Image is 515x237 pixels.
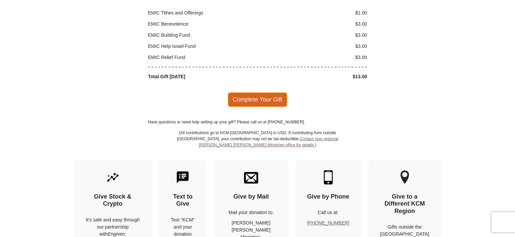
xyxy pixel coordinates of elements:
[307,220,350,226] a: [PHONE_NUMBER]
[108,231,126,237] i: Engiven.
[307,209,350,216] p: Call us at:
[176,170,190,184] img: text-to-give.svg
[145,32,258,39] div: EMIC Building Fund
[380,193,429,215] h4: Give to a Different KCM Region
[257,21,371,28] div: $3.00
[226,193,276,201] h4: Give by Mail
[228,92,287,107] span: Complete Your Gift
[86,193,140,208] h4: Give Stock & Crypto
[244,170,258,184] img: envelope.svg
[257,32,371,39] div: $3.00
[257,73,371,80] div: $13.00
[257,9,371,17] div: $1.00
[145,21,258,28] div: EMIC Benevolence
[148,119,367,125] p: Have questions or need help setting up your gift? Please call us at [PHONE_NUMBER].
[145,9,258,17] div: EMIC Tithes and Offerings
[145,54,258,61] div: EMIC Relief Fund
[257,54,371,61] div: $3.00
[145,73,258,80] div: Total Gift [DATE]
[145,43,258,50] div: EMIC Help Israel Fund
[199,137,338,147] a: Contact your regional [PERSON_NAME] [PERSON_NAME] Ministries office for details.
[171,193,195,208] h4: Text to Give
[177,130,338,160] p: (All contributions go to KCM [GEOGRAPHIC_DATA] in USD. If contributing from outside [GEOGRAPHIC_D...
[226,209,276,216] p: Mail your donation to:
[307,193,350,201] h4: Give by Phone
[257,43,371,50] div: $3.00
[106,170,120,184] img: give-by-stock.svg
[321,170,335,184] img: mobile.svg
[400,170,410,184] img: other-region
